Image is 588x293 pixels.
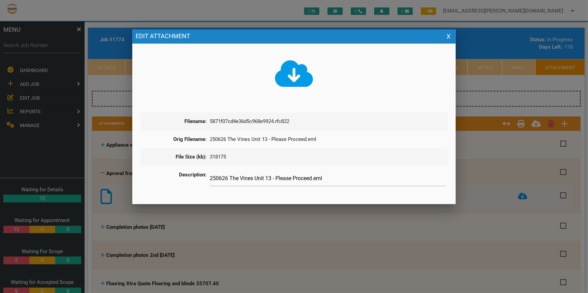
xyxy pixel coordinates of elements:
[176,154,206,160] b: File Size (kb):
[208,130,448,148] td: 250626 The Vines Unit 13 - Please Proceed.eml
[208,148,448,166] td: 318175
[210,171,446,186] textarea: 250626 The Vines Unit 13 - Please Proceed.eml
[173,136,206,142] b: Orig Filename:
[179,172,206,178] b: Description:
[208,113,448,130] td: 5871f07cd4e36d5c968e9924.rfc822
[132,29,456,44] h4: Edit Attachment
[184,118,206,124] b: Filename:
[275,57,313,92] a: Click to download
[445,33,452,41] button: X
